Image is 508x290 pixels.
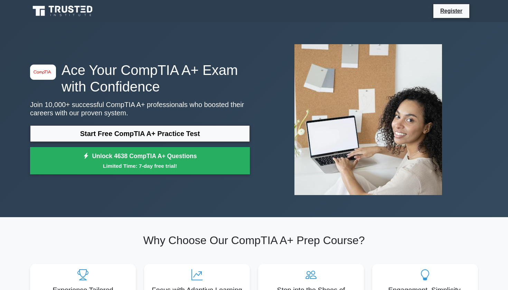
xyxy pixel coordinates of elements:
[30,100,250,117] p: Join 10,000+ successful CompTIA A+ professionals who boosted their careers with our proven system.
[30,125,250,142] a: Start Free CompTIA A+ Practice Test
[30,147,250,175] a: Unlock 4638 CompTIA A+ QuestionsLimited Time: 7-day free trial!
[436,7,467,15] a: Register
[30,234,478,247] h2: Why Choose Our CompTIA A+ Prep Course?
[30,62,250,95] h1: Ace Your CompTIA A+ Exam with Confidence
[39,162,241,170] small: Limited Time: 7-day free trial!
